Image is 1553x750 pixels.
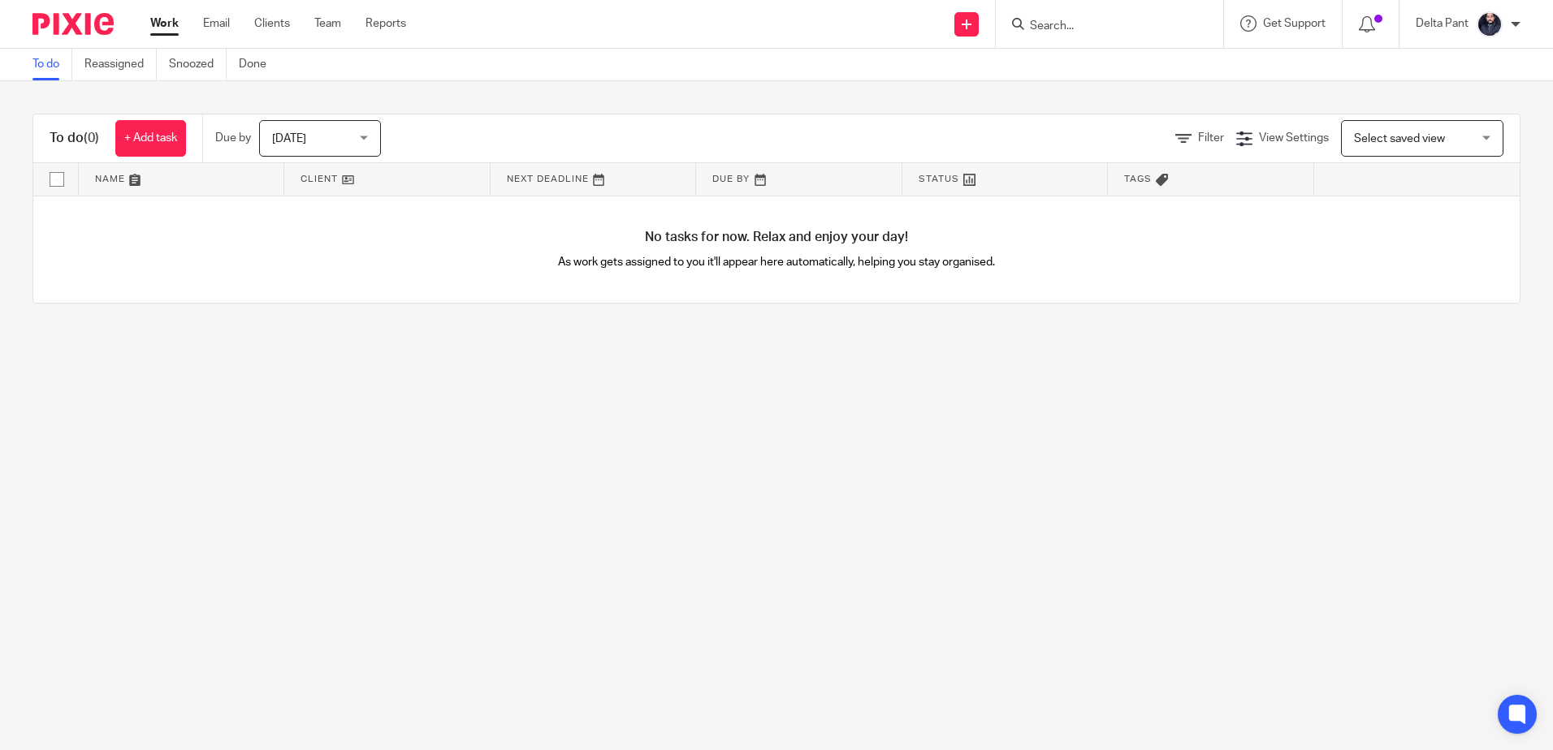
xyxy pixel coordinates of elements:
a: Reports [366,15,406,32]
p: Due by [215,130,251,146]
p: Delta Pant [1416,15,1469,32]
a: To do [32,49,72,80]
span: (0) [84,131,99,144]
h4: No tasks for now. Relax and enjoy your day! [33,229,1520,246]
a: Reassigned [84,49,157,80]
input: Search [1028,19,1174,34]
span: [DATE] [272,133,306,144]
img: dipesh-min.jpg [1477,11,1503,37]
a: Team [314,15,341,32]
span: Select saved view [1354,133,1445,144]
span: View Settings [1259,132,1329,144]
span: Filter [1198,132,1224,144]
span: Get Support [1263,18,1326,29]
p: As work gets assigned to you it'll appear here automatically, helping you stay organised. [405,254,1149,270]
a: Snoozed [169,49,227,80]
a: + Add task [115,120,186,157]
img: Pixie [32,13,114,35]
a: Clients [254,15,290,32]
a: Work [150,15,179,32]
a: Email [203,15,230,32]
span: Tags [1124,175,1152,183]
a: Done [239,49,279,80]
h1: To do [50,130,99,147]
